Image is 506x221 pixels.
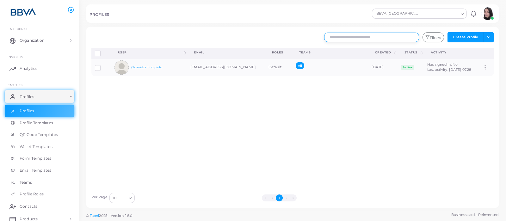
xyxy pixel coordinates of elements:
a: Profile Roles [5,188,74,200]
td: [DATE] [368,58,398,76]
span: © [86,213,132,218]
a: Form Templates [5,152,74,164]
span: Organization [20,38,45,43]
th: Action [479,48,494,58]
span: Enterprise [8,27,28,31]
span: Last activity: [DATE] 07:28 [427,67,471,72]
span: Analytics [20,66,37,71]
span: INSIGHTS [8,55,23,59]
span: QR Code Templates [20,132,58,138]
a: QR Code Templates [5,129,74,141]
span: Wallet Templates [20,144,52,150]
button: Go to page 1 [276,194,283,201]
h5: PROFILES [89,12,109,17]
a: avatar [479,7,496,20]
span: ENTITIES [8,83,22,87]
a: Analytics [5,62,74,75]
a: Tapni [90,213,99,218]
span: 2025 [99,213,107,218]
div: activity [431,50,472,55]
span: Email Templates [20,168,52,173]
span: Contacts [20,204,37,209]
th: Row-selection [91,48,111,58]
td: Default [265,58,292,76]
div: Search for option [109,193,135,203]
label: Per Page [91,195,108,200]
div: Status [404,50,419,55]
a: Contacts [5,200,74,213]
input: Search for option [117,194,126,201]
span: Has signed in: No [427,62,458,67]
button: Create Profile [447,32,484,42]
a: Profile Templates [5,117,74,129]
img: logo [6,6,41,18]
div: Roles [272,50,285,55]
a: Wallet Templates [5,141,74,153]
span: Version: 1.8.0 [111,213,133,218]
input: Search for option [422,10,458,17]
span: Profile Roles [20,191,44,197]
span: Profiles [20,94,34,100]
ul: Pagination [136,194,422,201]
img: avatar [114,60,129,75]
span: BBVA [GEOGRAPHIC_DATA] [375,10,421,17]
span: Business cards. Reinvented. [451,212,499,218]
span: Form Templates [20,156,52,161]
span: Active [401,65,414,70]
img: avatar [481,7,494,20]
button: Filters [423,32,444,42]
span: Profile Templates [20,120,53,126]
a: Organization [5,34,74,47]
a: Email Templates [5,164,74,176]
div: Teams [299,50,361,55]
div: Search for option [372,9,467,19]
div: Created [375,50,393,55]
a: @davidcamilo.pinto [131,65,162,69]
span: Teams [20,180,32,185]
div: Email [194,50,258,55]
div: User [118,50,182,55]
span: Profiles [20,108,34,114]
a: Teams [5,176,74,188]
a: Profiles [5,90,74,103]
td: [EMAIL_ADDRESS][DOMAIN_NAME] [187,58,265,76]
a: Profiles [5,105,74,117]
span: 10 [113,195,116,201]
span: All [296,62,304,69]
